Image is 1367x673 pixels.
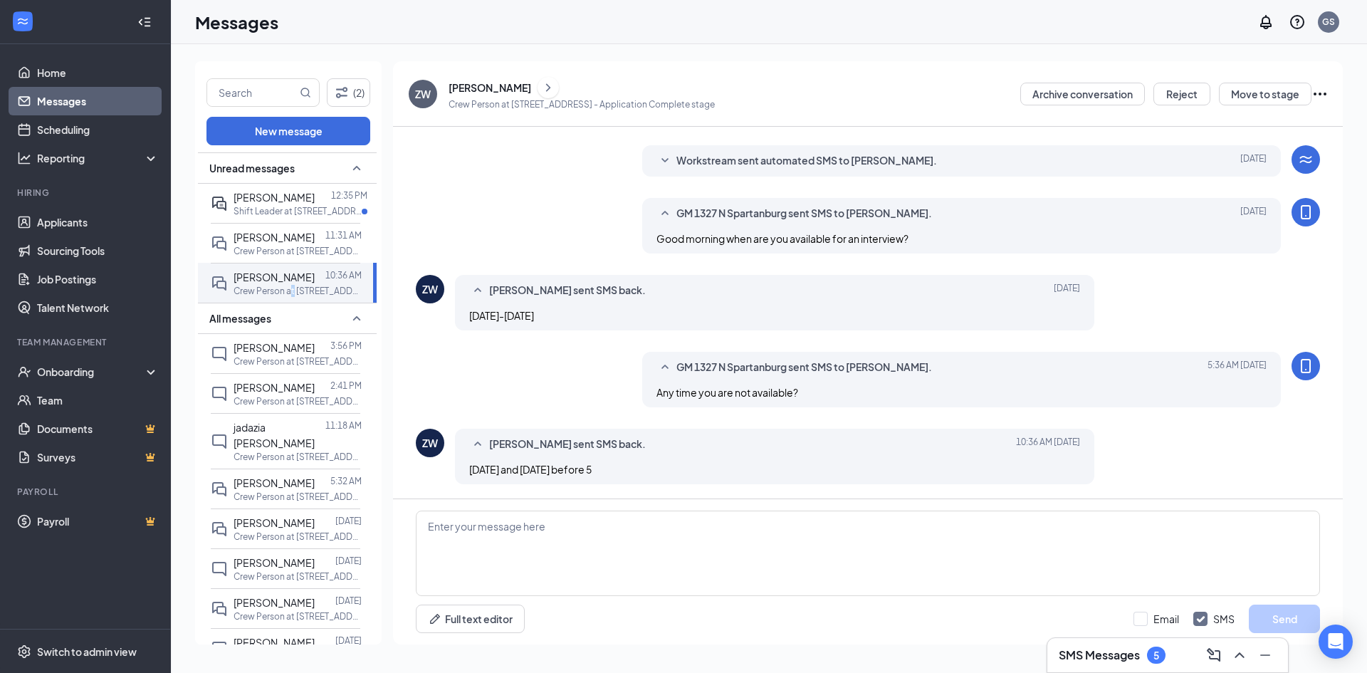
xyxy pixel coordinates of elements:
[211,275,228,292] svg: DoubleChat
[469,436,486,453] svg: SmallChevronUp
[16,14,30,28] svg: WorkstreamLogo
[211,195,228,212] svg: ActiveDoubleChat
[656,359,674,376] svg: SmallChevronUp
[211,560,228,578] svg: ChatInactive
[37,265,159,293] a: Job Postings
[449,80,531,95] div: [PERSON_NAME]
[1322,16,1335,28] div: GS
[656,386,798,399] span: Any time you are not available?
[1205,647,1222,664] svg: ComposeMessage
[416,605,525,633] button: Full text editorPen
[234,285,362,297] p: Crew Person at [STREET_ADDRESS]
[234,205,362,217] p: Shift Leader at [STREET_ADDRESS]
[137,15,152,29] svg: Collapse
[1016,436,1080,453] span: [DATE] 10:36 AM
[37,151,159,165] div: Reporting
[1054,282,1080,299] span: [DATE]
[676,152,937,169] span: Workstream sent automated SMS to [PERSON_NAME].
[37,236,159,265] a: Sourcing Tools
[209,161,295,175] span: Unread messages
[469,463,592,476] span: [DATE] and [DATE] before 5
[1203,644,1225,667] button: ComposeMessage
[37,87,159,115] a: Messages
[327,78,370,107] button: Filter (2)
[234,341,315,354] span: [PERSON_NAME]
[1219,83,1311,105] button: Move to stage
[207,79,297,106] input: Search
[1289,14,1306,31] svg: QuestionInfo
[541,79,555,96] svg: ChevronRight
[17,336,156,348] div: Team Management
[330,340,362,352] p: 3:56 PM
[428,612,442,626] svg: Pen
[1297,151,1314,168] svg: WorkstreamLogo
[211,385,228,402] svg: ChatInactive
[449,98,715,110] p: Crew Person at [STREET_ADDRESS] - Application Complete stage
[234,421,315,449] span: jadazia [PERSON_NAME]
[234,596,315,609] span: [PERSON_NAME]
[211,521,228,538] svg: DoubleChat
[1297,204,1314,221] svg: MobileSms
[17,187,156,199] div: Hiring
[1254,644,1277,667] button: Minimize
[234,381,315,394] span: [PERSON_NAME]
[234,191,315,204] span: [PERSON_NAME]
[676,359,932,376] span: GM 1327 N Spartanburg sent SMS to [PERSON_NAME].
[234,556,315,569] span: [PERSON_NAME]
[234,516,315,529] span: [PERSON_NAME]
[1208,359,1267,376] span: [DATE] 5:36 AM
[489,282,646,299] span: [PERSON_NAME] sent SMS back.
[1319,625,1353,659] div: Open Intercom Messenger
[211,481,228,498] svg: DoubleChat
[37,507,159,536] a: PayrollCrown
[206,117,370,145] button: New message
[333,84,350,101] svg: Filter
[422,282,438,296] div: ZW
[300,87,311,98] svg: MagnifyingGlass
[234,476,315,489] span: [PERSON_NAME]
[234,271,315,283] span: [PERSON_NAME]
[489,436,646,453] span: [PERSON_NAME] sent SMS back.
[234,231,315,244] span: [PERSON_NAME]
[234,570,362,583] p: Crew Person at [STREET_ADDRESS]
[330,380,362,392] p: 2:41 PM
[37,115,159,144] a: Scheduling
[422,436,438,450] div: ZW
[37,293,159,322] a: Talent Network
[538,77,559,98] button: ChevronRight
[348,160,365,177] svg: SmallChevronUp
[1240,152,1267,169] span: [DATE]
[234,636,315,649] span: [PERSON_NAME]
[1153,83,1210,105] button: Reject
[211,345,228,362] svg: ChatInactive
[211,640,228,657] svg: ChatInactive
[234,531,362,543] p: Crew Person at [STREET_ADDRESS]
[331,189,367,202] p: 12:35 PM
[211,600,228,617] svg: DoubleChat
[335,595,362,607] p: [DATE]
[1228,644,1251,667] button: ChevronUp
[335,515,362,527] p: [DATE]
[676,205,932,222] span: GM 1327 N Spartanburg sent SMS to [PERSON_NAME].
[37,208,159,236] a: Applicants
[656,232,908,245] span: Good morning when are you available for an interview?
[17,486,156,498] div: Payroll
[1240,205,1267,222] span: [DATE]
[1231,647,1248,664] svg: ChevronUp
[656,205,674,222] svg: SmallChevronUp
[17,151,31,165] svg: Analysis
[325,229,362,241] p: 11:31 AM
[335,555,362,567] p: [DATE]
[234,355,362,367] p: Crew Person at [STREET_ADDRESS]
[37,414,159,443] a: DocumentsCrown
[37,365,147,379] div: Onboarding
[234,451,362,463] p: Crew Person at [STREET_ADDRESS]
[1257,14,1274,31] svg: Notifications
[1257,647,1274,664] svg: Minimize
[17,645,31,659] svg: Settings
[1249,605,1320,633] button: Send
[325,269,362,281] p: 10:36 AM
[325,419,362,432] p: 11:18 AM
[1297,358,1314,375] svg: MobileSms
[17,365,31,379] svg: UserCheck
